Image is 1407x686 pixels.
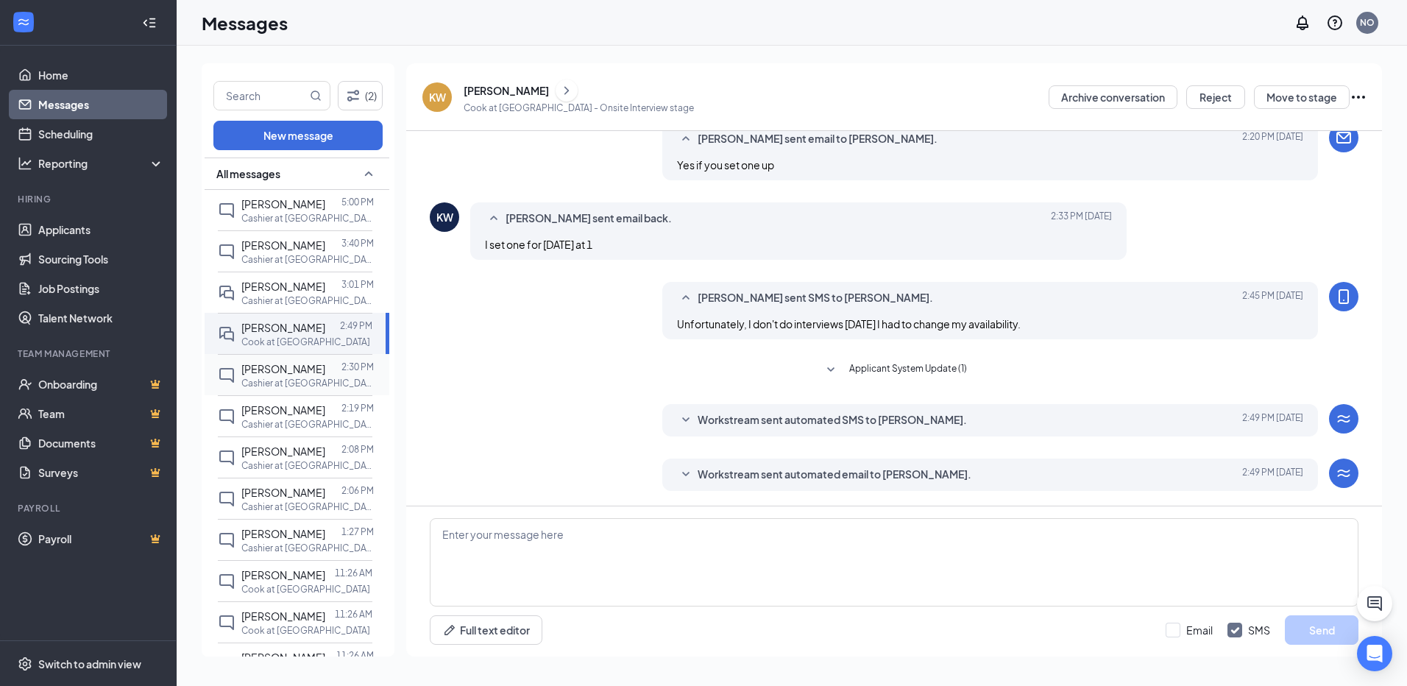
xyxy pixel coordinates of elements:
[1242,411,1303,429] span: [DATE] 2:49 PM
[218,325,235,343] svg: DoubleChat
[218,573,235,590] svg: ChatInactive
[241,445,325,458] span: [PERSON_NAME]
[1360,16,1375,29] div: NO
[18,502,161,514] div: Payroll
[341,196,374,208] p: 5:00 PM
[1242,466,1303,484] span: [DATE] 2:49 PM
[341,443,374,456] p: 2:08 PM
[1285,615,1358,645] button: Send
[142,15,157,30] svg: Collapse
[241,568,325,581] span: [PERSON_NAME]
[241,362,325,375] span: [PERSON_NAME]
[38,399,164,428] a: TeamCrown
[38,119,164,149] a: Scheduling
[38,215,164,244] a: Applicants
[310,90,322,102] svg: MagnifyingGlass
[218,449,235,467] svg: ChatInactive
[241,624,370,637] p: Cook at [GEOGRAPHIC_DATA]
[16,15,31,29] svg: WorkstreamLogo
[213,121,383,150] button: New message
[822,361,967,379] button: SmallChevronDownApplicant System Update (1)
[38,90,164,119] a: Messages
[336,649,374,662] p: 11:26 AM
[241,418,374,431] p: Cashier at [GEOGRAPHIC_DATA]
[1326,14,1344,32] svg: QuestionInfo
[338,81,383,110] button: Filter (2)
[218,202,235,219] svg: ChatInactive
[485,238,592,251] span: I set one for [DATE] at 1
[202,10,288,35] h1: Messages
[344,87,362,105] svg: Filter
[241,459,374,472] p: Cashier at [GEOGRAPHIC_DATA]
[430,615,542,645] button: Full text editorPen
[677,130,695,148] svg: SmallChevronUp
[1335,410,1353,428] svg: WorkstreamLogo
[1049,85,1177,109] button: Archive conversation
[218,531,235,549] svg: ChatInactive
[241,542,374,554] p: Cashier at [GEOGRAPHIC_DATA]
[1335,464,1353,482] svg: WorkstreamLogo
[18,657,32,671] svg: Settings
[38,524,164,554] a: PayrollCrown
[18,156,32,171] svg: Analysis
[38,458,164,487] a: SurveysCrown
[241,583,370,595] p: Cook at [GEOGRAPHIC_DATA]
[822,361,840,379] svg: SmallChevronDown
[241,238,325,252] span: [PERSON_NAME]
[677,158,774,171] span: Yes if you set one up
[559,82,574,99] svg: ChevronRight
[464,102,694,114] p: Cook at [GEOGRAPHIC_DATA] - Onsite Interview stage
[38,60,164,90] a: Home
[1335,129,1353,146] svg: Email
[436,210,453,224] div: KW
[677,289,695,307] svg: SmallChevronUp
[218,284,235,302] svg: DoubleChat
[38,369,164,399] a: OnboardingCrown
[38,156,165,171] div: Reporting
[341,402,374,414] p: 2:19 PM
[335,567,372,579] p: 11:26 AM
[677,411,695,429] svg: SmallChevronDown
[442,623,457,637] svg: Pen
[241,377,374,389] p: Cashier at [GEOGRAPHIC_DATA]
[1357,636,1392,671] div: Open Intercom Messenger
[677,466,695,484] svg: SmallChevronDown
[464,83,549,98] div: [PERSON_NAME]
[698,466,971,484] span: Workstream sent automated email to [PERSON_NAME].
[216,166,280,181] span: All messages
[341,237,374,250] p: 3:40 PM
[218,243,235,261] svg: ChatInactive
[485,210,503,227] svg: SmallChevronUp
[241,212,374,224] p: Cashier at [GEOGRAPHIC_DATA]
[241,501,374,513] p: Cashier at [GEOGRAPHIC_DATA]
[1366,595,1383,612] svg: ChatActive
[556,79,578,102] button: ChevronRight
[241,253,374,266] p: Cashier at [GEOGRAPHIC_DATA]
[1242,289,1303,307] span: [DATE] 2:45 PM
[241,651,325,664] span: [PERSON_NAME]
[241,294,374,307] p: Cashier at [GEOGRAPHIC_DATA]
[241,321,325,334] span: [PERSON_NAME]
[241,336,370,348] p: Cook at [GEOGRAPHIC_DATA]
[341,278,374,291] p: 3:01 PM
[1186,85,1245,109] button: Reject
[241,403,325,417] span: [PERSON_NAME]
[1294,14,1311,32] svg: Notifications
[241,486,325,499] span: [PERSON_NAME]
[677,317,1021,330] span: Unfortunately, I don't do interviews [DATE] I had to change my availability.
[341,484,374,497] p: 2:06 PM
[506,210,672,227] span: [PERSON_NAME] sent email back.
[214,82,307,110] input: Search
[849,361,967,379] span: Applicant System Update (1)
[1335,288,1353,305] svg: MobileSms
[38,657,141,671] div: Switch to admin view
[218,655,235,673] svg: ChatInactive
[1254,85,1350,109] button: Move to stage
[429,90,446,105] div: KW
[698,130,938,148] span: [PERSON_NAME] sent email to [PERSON_NAME].
[38,428,164,458] a: DocumentsCrown
[340,319,372,332] p: 2:49 PM
[241,280,325,293] span: [PERSON_NAME]
[18,347,161,360] div: Team Management
[360,165,378,183] svg: SmallChevronUp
